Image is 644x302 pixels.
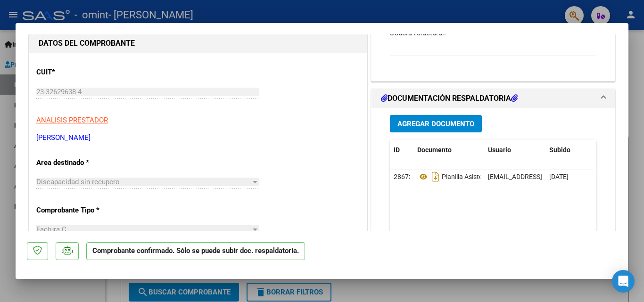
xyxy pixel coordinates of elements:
[39,39,135,48] strong: DATOS DEL COMPROBANTE
[549,173,569,180] span: [DATE]
[86,242,305,261] p: Comprobante confirmado. Sólo se puede subir doc. respaldatoria.
[612,270,635,293] div: Open Intercom Messenger
[429,169,442,184] i: Descargar documento
[394,146,400,154] span: ID
[36,116,108,124] span: ANALISIS PRESTADOR
[545,140,593,160] datatable-header-cell: Subido
[36,157,133,168] p: Area destinado *
[390,115,482,132] button: Agregar Documento
[549,146,570,154] span: Subido
[36,205,133,216] p: Comprobante Tipo *
[36,67,133,78] p: CUIT
[390,140,413,160] datatable-header-cell: ID
[484,140,545,160] datatable-header-cell: Usuario
[372,89,615,108] mat-expansion-panel-header: DOCUMENTACIÓN RESPALDATORIA
[381,93,518,104] h1: DOCUMENTACIÓN RESPALDATORIA
[394,173,413,180] span: 28673
[417,146,452,154] span: Documento
[36,178,120,186] span: Discapacidad sin recupero
[593,140,640,160] datatable-header-cell: Acción
[36,132,360,143] p: [PERSON_NAME]
[488,146,511,154] span: Usuario
[417,173,545,180] span: Planilla Asistencia Septiembre 2025
[397,120,474,128] span: Agregar Documento
[36,225,66,234] span: Factura C
[413,140,484,160] datatable-header-cell: Documento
